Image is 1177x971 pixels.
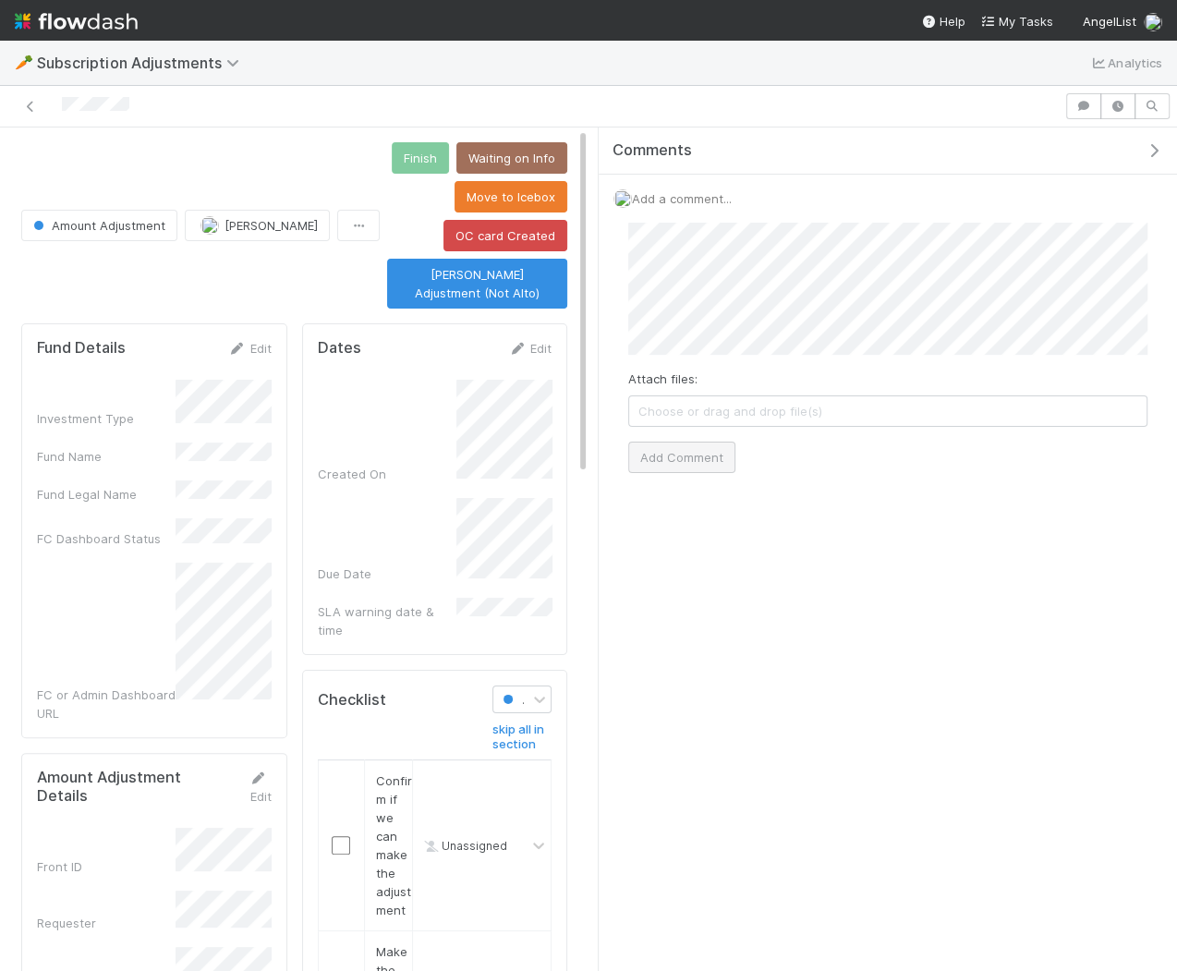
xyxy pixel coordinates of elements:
a: Edit [249,771,272,804]
div: FC or Admin Dashboard URL [37,686,176,722]
h5: Checklist [318,691,386,710]
button: Move to Icebox [455,181,567,212]
img: avatar_eed832e9-978b-43e4-b51e-96e46fa5184b.png [613,189,632,208]
div: Fund Legal Name [37,485,176,504]
a: My Tasks [980,12,1053,30]
div: SLA warning date & time [318,602,456,639]
span: My Tasks [980,14,1053,29]
button: [PERSON_NAME] Adjustment (Not Alto) [387,259,567,309]
span: [PERSON_NAME] [224,218,318,233]
div: Investment Type [37,409,176,428]
h6: skip all in section [492,722,552,751]
span: Subscription Adjustments [37,54,249,72]
div: Created On [318,465,456,483]
a: Edit [508,341,552,356]
a: Edit [228,341,272,356]
span: Unassigned [419,838,507,852]
button: Add Comment [628,442,735,473]
div: Help [921,12,965,30]
a: Analytics [1089,52,1162,74]
span: 🥕 [15,55,33,70]
h5: Amount Adjustment Details [37,769,229,805]
button: Amount Adjustment [21,210,177,241]
div: Fund Name [37,447,176,466]
h5: Fund Details [37,339,126,358]
button: [PERSON_NAME] [185,210,330,241]
span: Amount Adjustment [30,218,165,233]
button: OC card Created [443,220,567,251]
span: AngelList [1083,14,1136,29]
h5: Dates [318,339,361,358]
label: Attach files: [628,370,698,388]
img: logo-inverted-e16ddd16eac7371096b0.svg [15,6,138,37]
img: avatar_04f2f553-352a-453f-b9fb-c6074dc60769.png [200,216,219,235]
div: Front ID [37,857,176,876]
span: Confirm if we can make the adjustment [376,773,412,917]
span: Comments [613,141,692,160]
span: Amount Adjustment [499,693,626,707]
div: Requester [37,914,176,932]
span: Add a comment... [632,191,732,206]
div: Due Date [318,564,456,583]
div: FC Dashboard Status [37,529,176,548]
button: Finish [392,142,449,174]
button: Waiting on Info [456,142,567,174]
img: avatar_eed832e9-978b-43e4-b51e-96e46fa5184b.png [1144,13,1162,31]
a: skip all in section [492,722,552,759]
span: Choose or drag and drop file(s) [629,396,1147,426]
